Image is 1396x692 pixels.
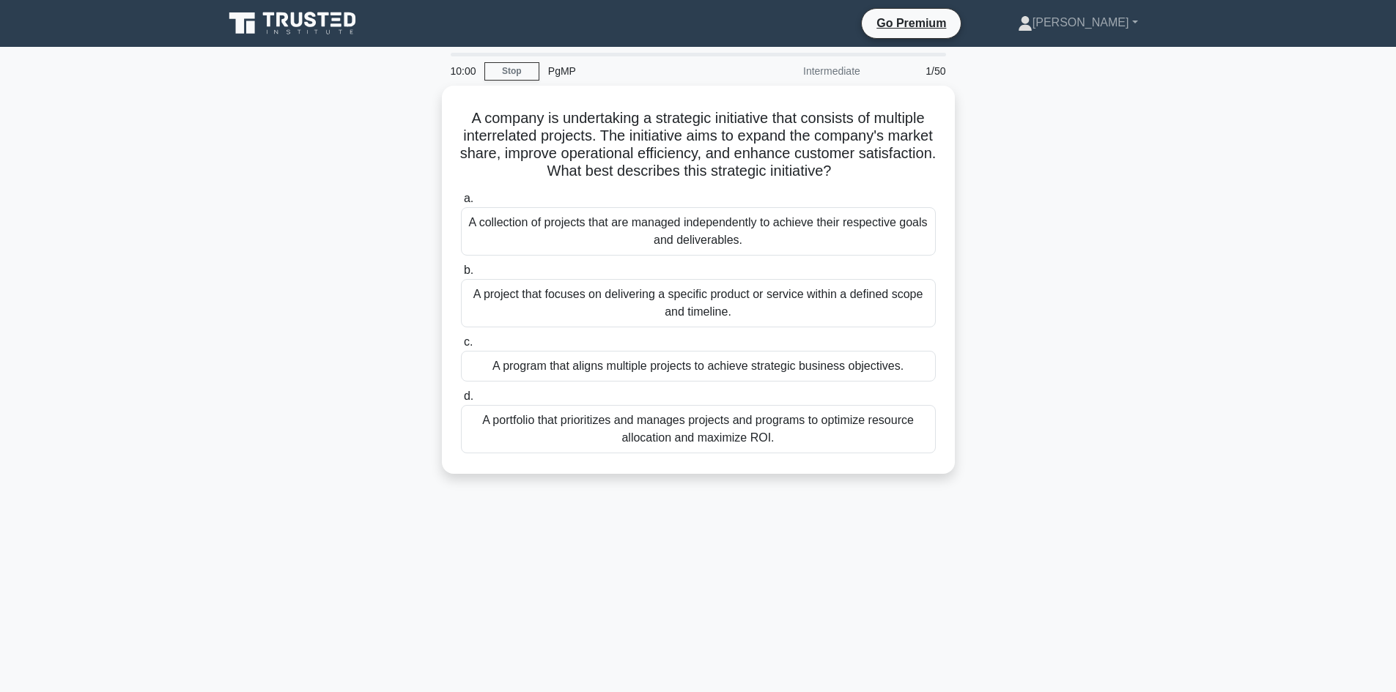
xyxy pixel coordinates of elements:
[484,62,539,81] a: Stop
[464,390,473,402] span: d.
[869,56,955,86] div: 1/50
[461,405,936,453] div: A portfolio that prioritizes and manages projects and programs to optimize resource allocation an...
[741,56,869,86] div: Intermediate
[539,56,741,86] div: PgMP
[464,335,473,348] span: c.
[868,14,955,32] a: Go Premium
[459,109,937,181] h5: A company is undertaking a strategic initiative that consists of multiple interrelated projects. ...
[464,192,473,204] span: a.
[442,56,484,86] div: 10:00
[461,207,936,256] div: A collection of projects that are managed independently to achieve their respective goals and del...
[464,264,473,276] span: b.
[461,351,936,382] div: A program that aligns multiple projects to achieve strategic business objectives.
[983,8,1173,37] a: [PERSON_NAME]
[461,279,936,327] div: A project that focuses on delivering a specific product or service within a defined scope and tim...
